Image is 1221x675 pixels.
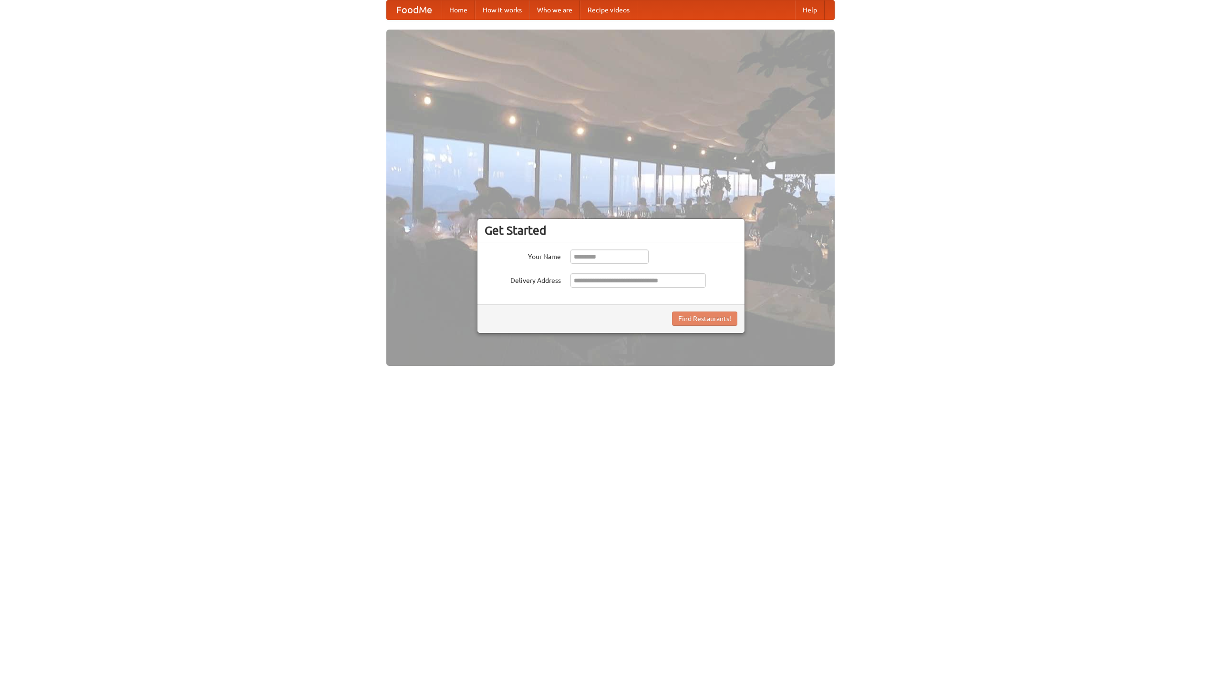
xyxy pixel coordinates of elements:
button: Find Restaurants! [672,312,737,326]
a: How it works [475,0,529,20]
label: Your Name [485,249,561,261]
label: Delivery Address [485,273,561,285]
h3: Get Started [485,223,737,238]
a: Home [442,0,475,20]
a: Help [795,0,825,20]
a: Who we are [529,0,580,20]
a: FoodMe [387,0,442,20]
a: Recipe videos [580,0,637,20]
